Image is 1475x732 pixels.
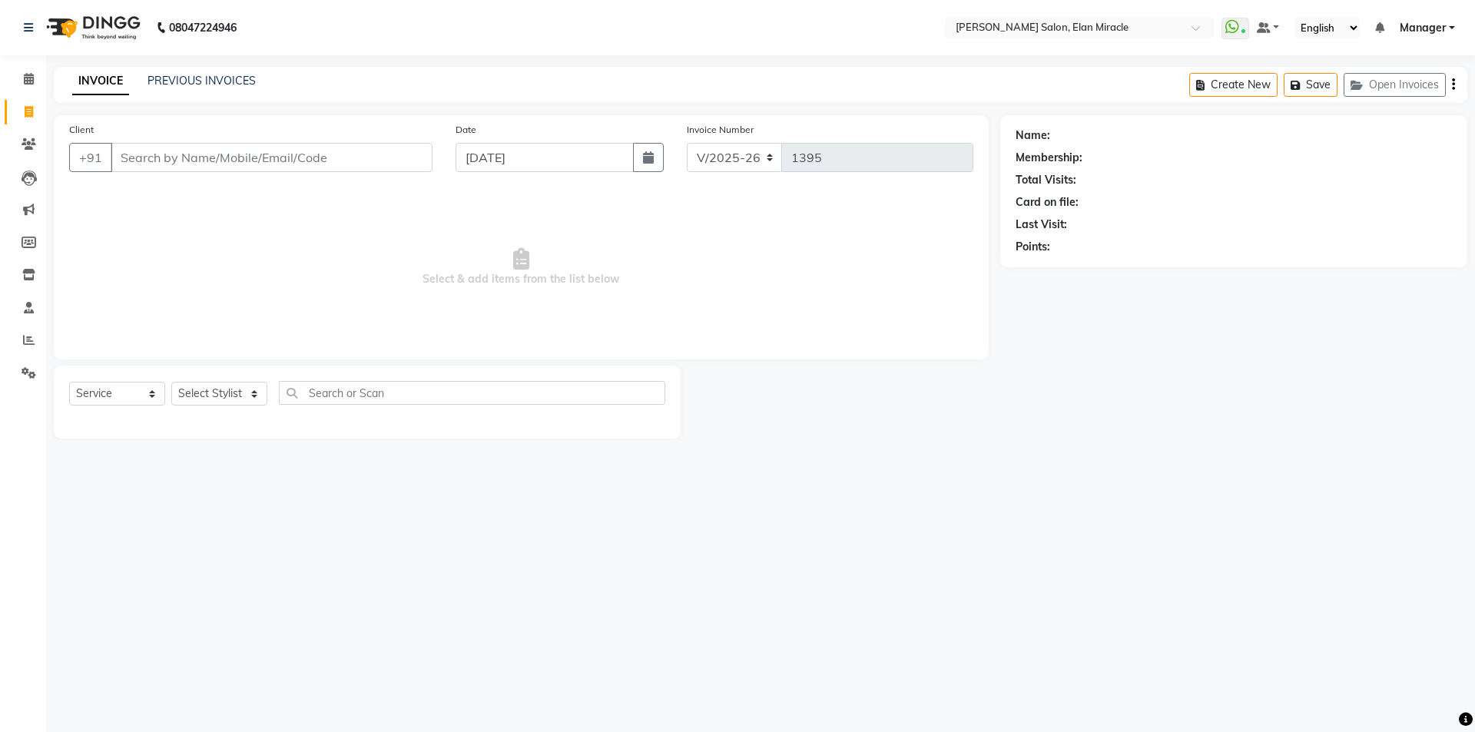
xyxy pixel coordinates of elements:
[169,6,237,49] b: 08047224946
[1016,172,1076,188] div: Total Visits:
[687,123,754,137] label: Invoice Number
[1016,150,1082,166] div: Membership:
[69,123,94,137] label: Client
[1344,73,1446,97] button: Open Invoices
[147,74,256,88] a: PREVIOUS INVOICES
[279,381,665,405] input: Search or Scan
[456,123,476,137] label: Date
[72,68,129,95] a: INVOICE
[1016,194,1079,210] div: Card on file:
[1284,73,1337,97] button: Save
[1400,20,1446,36] span: Manager
[69,190,973,344] span: Select & add items from the list below
[1016,217,1067,233] div: Last Visit:
[69,143,112,172] button: +91
[111,143,433,172] input: Search by Name/Mobile/Email/Code
[1016,128,1050,144] div: Name:
[1189,73,1278,97] button: Create New
[39,6,144,49] img: logo
[1016,239,1050,255] div: Points:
